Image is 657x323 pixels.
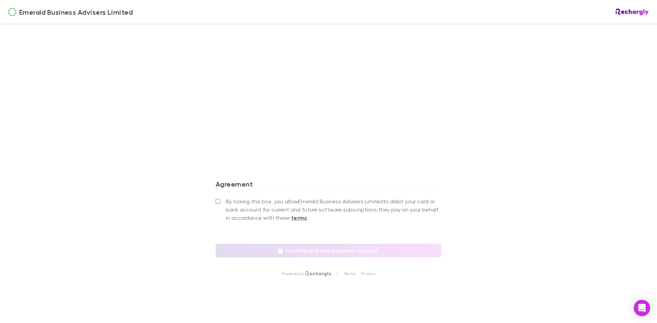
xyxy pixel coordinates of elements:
p: | [337,271,338,277]
div: Open Intercom Messenger [634,300,650,316]
a: Privacy [361,271,375,277]
img: Rechargly Logo [616,9,649,15]
button: Confirm and add payment method [216,244,441,257]
strong: terms [291,214,307,221]
h3: Agreement [216,180,441,191]
span: Emerald Business Advisers Limited [19,7,133,17]
img: Emerald Business Advisers Limited's Logo [8,8,16,16]
a: Terms [344,271,356,277]
span: By ticking this box, you allow Emerald Business Advisers Limited to debit your card or bank accou... [226,197,441,222]
img: Rechargly Logo [305,271,332,277]
p: Powered by [282,271,305,277]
